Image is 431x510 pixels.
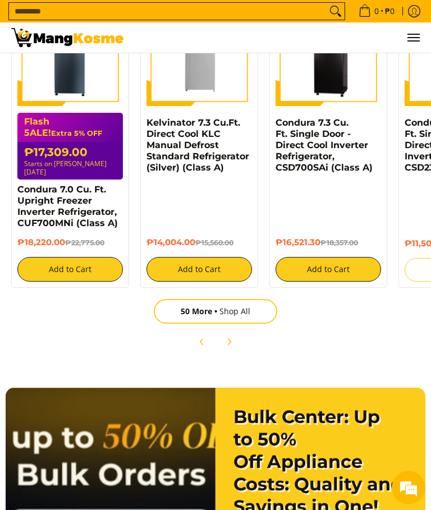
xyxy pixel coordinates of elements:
[154,299,277,324] a: 50 MoreShop All
[58,63,189,77] div: Chat with us now
[217,329,241,354] button: Next
[146,257,252,282] button: Add to Cart
[65,238,104,247] del: ₱22,775.00
[327,3,345,20] button: Search
[373,7,380,15] span: 0
[406,22,420,53] button: Menu
[17,184,118,228] a: Condura 7.0 Cu. Ft. Upright Freezer Inverter Refrigerator, CUF700MNi (Class A)
[17,257,123,282] button: Add to Cart
[276,2,381,105] img: Condura 7.3 Cu. Ft. Single Door - Direct Cool Inverter Refrigerator, CSD700SAi (Class A)
[146,117,249,173] a: Kelvinator 7.3 Cu.Ft. Direct Cool KLC Manual Defrost Standard Refrigerator (Silver) (Class A)
[190,329,214,354] button: Previous
[181,306,219,316] span: 50 More
[6,306,214,346] textarea: Type your message and hit 'Enter'
[11,28,123,47] img: Mang Kosme: Your Home Appliances Warehouse Sale Partner!
[146,1,252,106] img: Kelvinator 7.3 Cu.Ft. Direct Cool KLC Manual Defrost Standard Refrigerator (Silver) (Class A)
[17,237,123,249] h6: ₱18,220.00
[135,22,420,53] ul: Customer Navigation
[320,238,358,247] del: ₱18,357.00
[383,7,396,15] span: ₱0
[65,141,155,255] span: We're online!
[276,237,381,249] h6: ₱16,521.30
[135,22,420,53] nav: Main Menu
[184,6,211,33] div: Minimize live chat window
[146,237,252,249] h6: ₱14,004.00
[276,117,373,173] a: Condura 7.3 Cu. Ft. Single Door - Direct Cool Inverter Refrigerator, CSD700SAi (Class A)
[355,5,398,17] span: •
[17,1,123,106] img: Condura 7.0 Cu. Ft. Upright Freezer Inverter Refrigerator, CUF700MNi (Class A)
[276,257,381,282] button: Add to Cart
[195,238,233,247] del: ₱15,560.00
